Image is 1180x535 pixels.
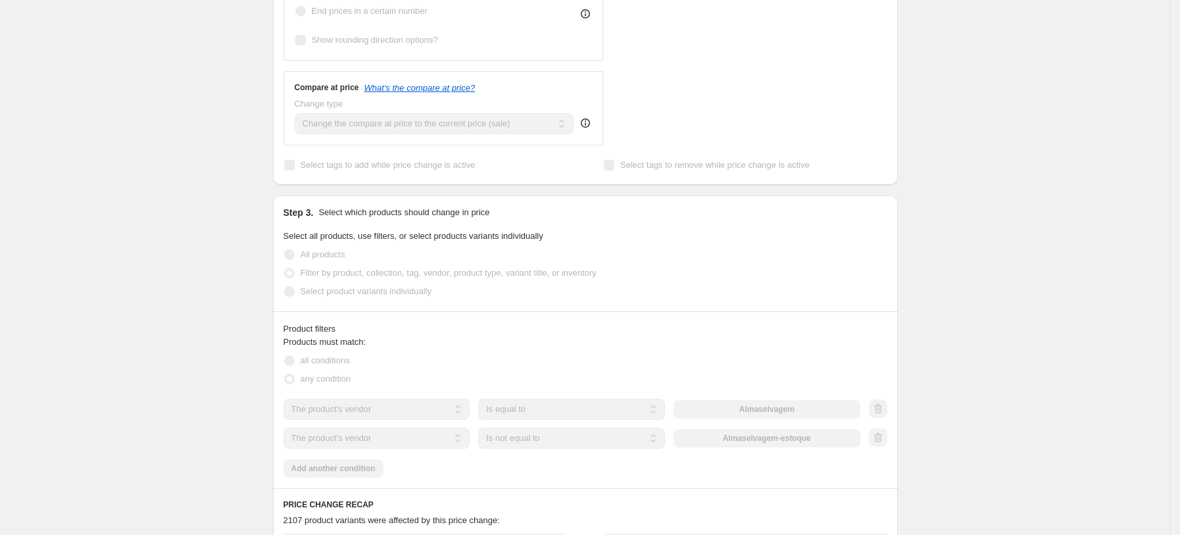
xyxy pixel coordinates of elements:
div: help [579,116,592,130]
h2: Step 3. [283,206,314,219]
div: Product filters [283,322,887,336]
span: Select tags to add while price change is active [301,160,476,170]
button: What's the compare at price? [364,83,476,93]
span: any condition [301,374,351,384]
span: All products [301,249,345,259]
span: Show rounding direction options? [312,35,438,45]
span: Select product variants individually [301,286,431,296]
p: Select which products should change in price [318,206,489,219]
span: 2107 product variants were affected by this price change: [283,515,500,525]
span: End prices in a certain number [312,6,428,16]
span: Select all products, use filters, or select products variants individually [283,231,543,241]
span: Products must match: [283,337,366,347]
span: Select tags to remove while price change is active [620,160,810,170]
span: Filter by product, collection, tag, vendor, product type, variant title, or inventory [301,268,597,278]
span: Change type [295,99,343,109]
h3: Compare at price [295,82,359,93]
span: all conditions [301,355,350,365]
h6: PRICE CHANGE RECAP [283,499,887,510]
